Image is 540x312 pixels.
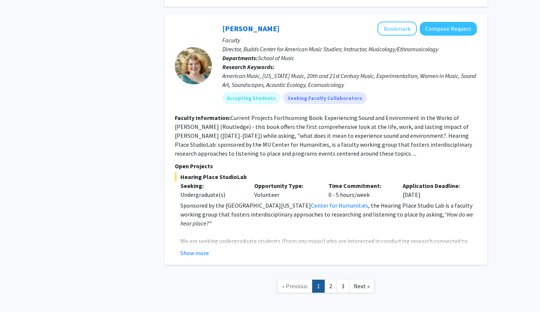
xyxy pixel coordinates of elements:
[377,22,417,36] button: Add Megan Murph to Bookmarks
[180,190,243,199] div: Undergraduate(s)
[328,181,392,190] p: Time Commitment:
[222,63,275,71] b: Research Keywords:
[420,22,477,36] button: Compose Request to Megan Murph
[283,92,367,104] mat-chip: Seeking Faculty Collaborators
[282,282,308,290] span: « Previous
[180,201,477,228] p: Sponsored by the [GEOGRAPHIC_DATA][US_STATE] , the Hearing Place Studio Lab is a faculty working ...
[222,45,477,53] p: Director, Budds Center for American Music Studies; Instructor, Musicology/Ethnomusicology
[6,279,32,306] iframe: Chat
[175,162,477,170] p: Open Projects
[324,280,337,293] a: 2
[354,282,370,290] span: Next »
[222,36,477,45] p: Faculty
[258,54,294,62] span: School of Music
[175,114,230,121] b: Faculty Information:
[180,248,209,257] button: Show more
[222,24,279,33] a: [PERSON_NAME]
[180,237,477,281] p: We are seeking undergraduate students (from any major) who are interested in conducting research ...
[222,92,280,104] mat-chip: Accepting Students
[397,181,471,199] div: [DATE]
[249,181,323,199] div: Volunteer
[277,280,312,293] a: Previous Page
[312,280,325,293] a: 1
[222,71,477,89] div: American Music, [US_STATE] Music, 20th and 21st Century Music, Experimentalism, Women in Music, S...
[323,181,397,199] div: 0 - 5 hours/week
[175,114,472,157] fg-read-more: Current Projects Forthcoming Book: Experiencing Sound and Environment in the Works of [PERSON_NAM...
[175,172,477,181] span: Hearing Place StudioLab
[254,181,317,190] p: Opportunity Type:
[180,181,243,190] p: Seeking:
[403,181,466,190] p: Application Deadline:
[337,280,349,293] a: 3
[164,272,487,302] nav: Page navigation
[349,280,374,293] a: Next
[222,54,258,62] b: Departments:
[311,202,368,209] a: Center for Humanities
